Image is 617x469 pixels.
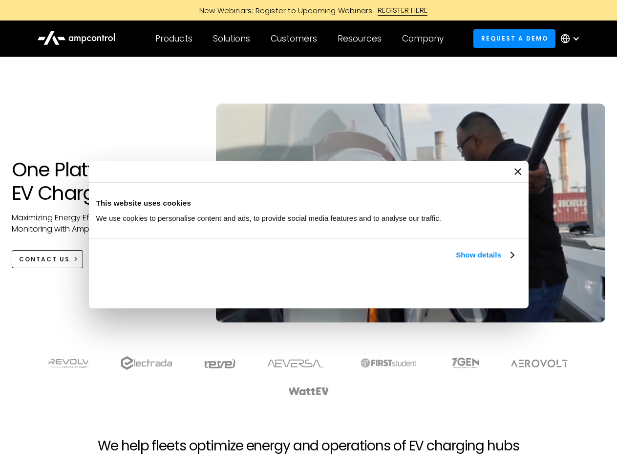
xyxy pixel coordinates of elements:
h2: We help fleets optimize energy and operations of EV charging hubs [98,438,519,454]
span: We use cookies to personalise content and ads, to provide social media features and to analyse ou... [96,214,442,222]
div: Solutions [213,33,250,44]
button: Okay [377,272,517,300]
button: Close banner [514,168,521,175]
a: New Webinars: Register to Upcoming WebinarsREGISTER HERE [89,5,529,16]
div: Resources [338,33,382,44]
a: Request a demo [473,29,555,47]
img: WattEV logo [288,387,329,395]
h1: One Platform for EV Charging Hubs [12,158,197,205]
img: Aerovolt Logo [511,360,569,367]
div: Customers [271,33,317,44]
div: CONTACT US [19,255,70,264]
div: Company [402,33,444,44]
div: Products [155,33,192,44]
a: CONTACT US [12,250,84,268]
div: REGISTER HERE [378,5,428,16]
div: New Webinars: Register to Upcoming Webinars [190,5,378,16]
p: Maximizing Energy Efficiency, Uptime, and 24/7 Monitoring with Ampcontrol Solutions [12,213,197,234]
img: electrada logo [121,356,172,370]
a: Show details [456,249,513,261]
div: This website uses cookies [96,197,521,209]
